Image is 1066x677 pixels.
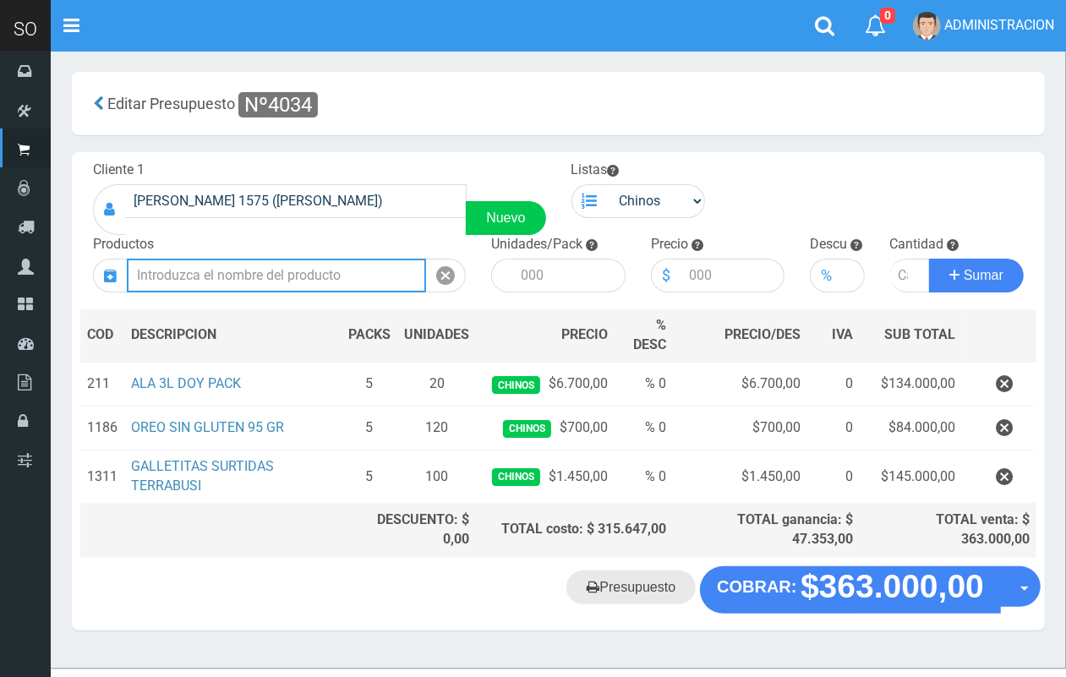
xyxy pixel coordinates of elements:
[80,407,124,450] td: 1186
[492,468,540,486] span: Chinos
[131,375,241,391] a: ALA 3L DOY PACK
[725,326,801,342] span: PRECIO/DES
[615,407,673,450] td: % 0
[866,510,1030,549] div: TOTAL venta: $ 363.000,00
[397,450,477,504] td: 100
[913,12,941,40] img: User Image
[561,325,608,345] span: PRECIO
[964,268,1003,282] span: Sumar
[107,95,235,112] span: Editar Presupuesto
[566,571,696,604] a: Presupuesto
[615,362,673,407] td: % 0
[681,259,785,292] input: 000
[801,568,984,604] strong: $363.000,00
[808,362,861,407] td: 0
[884,325,955,345] span: SUB TOTAL
[673,407,807,450] td: $700,00
[342,407,397,450] td: 5
[808,407,861,450] td: 0
[492,376,540,394] span: Chinos
[842,259,864,292] input: 000
[156,326,216,342] span: CRIPCION
[717,577,796,596] strong: COBRAR:
[651,259,681,292] div: $
[860,362,962,407] td: $134.000,00
[615,450,673,504] td: % 0
[477,450,615,504] td: $1.450,00
[860,407,962,450] td: $84.000,00
[633,317,666,352] span: % DESC
[93,235,154,254] label: Productos
[890,259,931,292] input: Cantidad
[832,326,853,342] span: IVA
[680,510,853,549] div: TOTAL ganancia: $ 47.353,00
[125,184,467,218] input: Consumidor Final
[477,362,615,407] td: $6.700,00
[484,520,667,539] div: TOTAL costo: $ 315.647,00
[397,407,477,450] td: 120
[944,17,1054,33] span: ADMINISTRACION
[651,235,688,254] label: Precio
[238,92,318,117] span: Nº4034
[348,510,470,549] div: DESCUENTO: $ 0,00
[880,8,895,24] span: 0
[477,407,615,450] td: $700,00
[342,362,397,407] td: 5
[127,259,426,292] input: Introduzca el nombre del producto
[860,450,962,504] td: $145.000,00
[673,450,807,504] td: $1.450,00
[93,161,145,180] label: Cliente 1
[571,161,620,180] label: Listas
[929,259,1024,292] button: Sumar
[700,566,1001,614] button: COBRAR: $363.000,00
[131,419,284,435] a: OREO SIN GLUTEN 95 GR
[131,458,274,494] a: GALLETITAS SURTIDAS TERRABUSI
[466,201,545,235] a: Nuevo
[80,309,124,363] th: COD
[397,309,477,363] th: UNIDADES
[80,450,124,504] td: 1311
[503,420,551,438] span: Chinos
[342,450,397,504] td: 5
[808,450,861,504] td: 0
[512,259,626,292] input: 000
[342,309,397,363] th: PACKS
[810,235,847,254] label: Descu
[810,259,842,292] div: %
[890,235,944,254] label: Cantidad
[673,362,807,407] td: $6.700,00
[124,309,342,363] th: DES
[397,362,477,407] td: 20
[491,235,582,254] label: Unidades/Pack
[80,362,124,407] td: 211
